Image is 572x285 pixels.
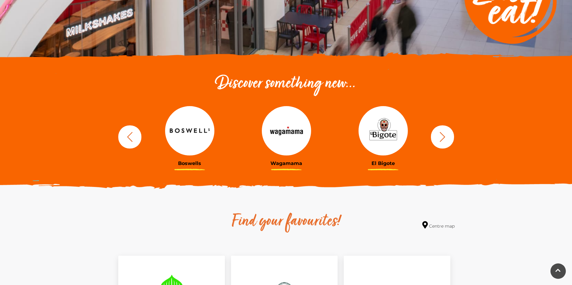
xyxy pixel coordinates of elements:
h2: Discover something new... [115,74,457,94]
h3: Wagamama [243,160,330,166]
a: Centre map [422,221,455,229]
h3: Boswells [146,160,233,166]
h2: Find your favourites! [174,212,399,232]
h3: El Bigote [339,160,427,166]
